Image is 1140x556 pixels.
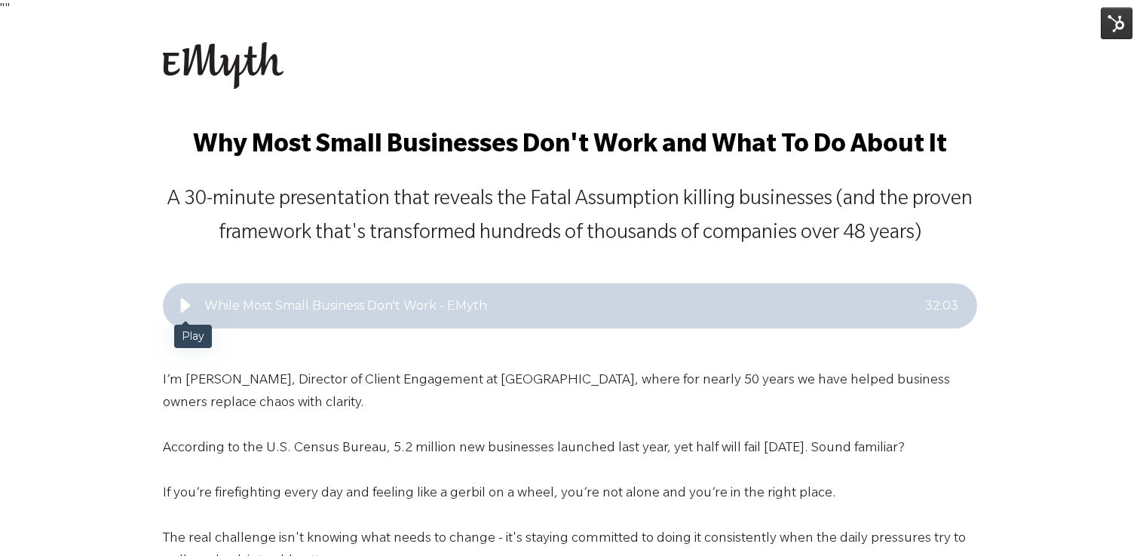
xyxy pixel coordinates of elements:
[163,283,977,328] div: Play audio: While Most Small Business Don't Work - EMyth
[163,42,283,89] img: EMyth
[193,133,947,160] span: Why Most Small Businesses Don't Work and What To Do About It
[170,291,201,321] div: Play
[163,184,977,252] p: A 30-minute presentation that reveals the Fatal Assumption killing businesses (and the proven fra...
[1101,8,1132,39] img: HubSpot Tools Menu Toggle
[174,325,212,348] div: Play
[925,297,958,315] div: 32 : 03
[1065,484,1140,556] iframe: Chat Widget
[204,297,925,315] div: While Most Small Business Don't Work - EMyth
